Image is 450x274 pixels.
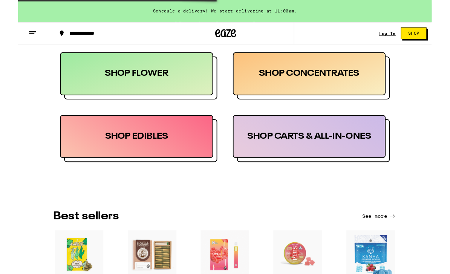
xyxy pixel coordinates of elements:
h3: BEST SELLERS [38,229,110,241]
a: Shop [411,30,450,43]
button: SHOP FLOWER [46,57,217,108]
span: Hi. Need any help? [5,5,54,11]
div: SHOP CONCENTRATES [234,57,400,104]
button: SHOP EDIBLES [46,125,217,176]
span: Shop [424,34,436,38]
button: SHOP CONCENTRATES [234,57,405,108]
button: Shop [416,30,444,43]
div: SHOP FLOWER [46,57,212,104]
button: SHOP CARTS & ALL-IN-ONES [234,125,405,176]
div: SHOP EDIBLES [46,125,212,172]
a: Log In [393,34,411,39]
div: SHOP CARTS & ALL-IN-ONES [234,125,400,172]
button: See more [374,231,412,240]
